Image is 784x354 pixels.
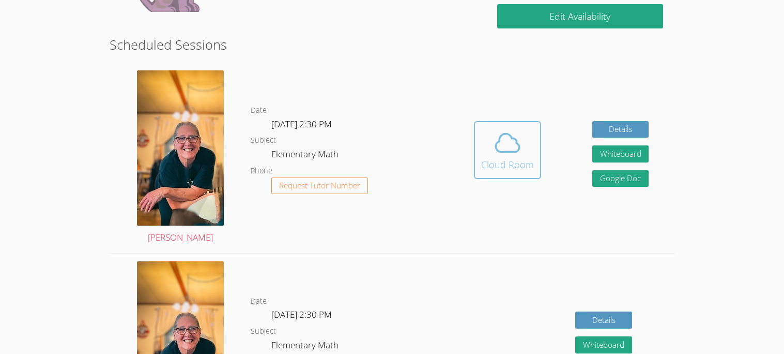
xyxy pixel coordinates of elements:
dd: Elementary Math [271,147,341,165]
button: Request Tutor Number [271,178,368,195]
button: Cloud Room [474,121,541,179]
img: avatar.png [137,70,224,226]
dt: Date [251,104,267,117]
dt: Date [251,295,267,308]
span: [DATE] 2:30 PM [271,118,332,130]
span: [DATE] 2:30 PM [271,308,332,320]
a: Details [575,312,632,329]
a: Google Doc [592,170,649,187]
a: [PERSON_NAME] [137,70,224,245]
a: Details [592,121,649,138]
button: Whiteboard [575,336,632,353]
span: Request Tutor Number [279,182,360,189]
a: Edit Availability [497,4,663,28]
dt: Subject [251,325,276,338]
button: Whiteboard [592,145,649,163]
dt: Subject [251,134,276,147]
div: Cloud Room [481,157,534,172]
dt: Phone [251,165,272,178]
h2: Scheduled Sessions [110,35,674,54]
